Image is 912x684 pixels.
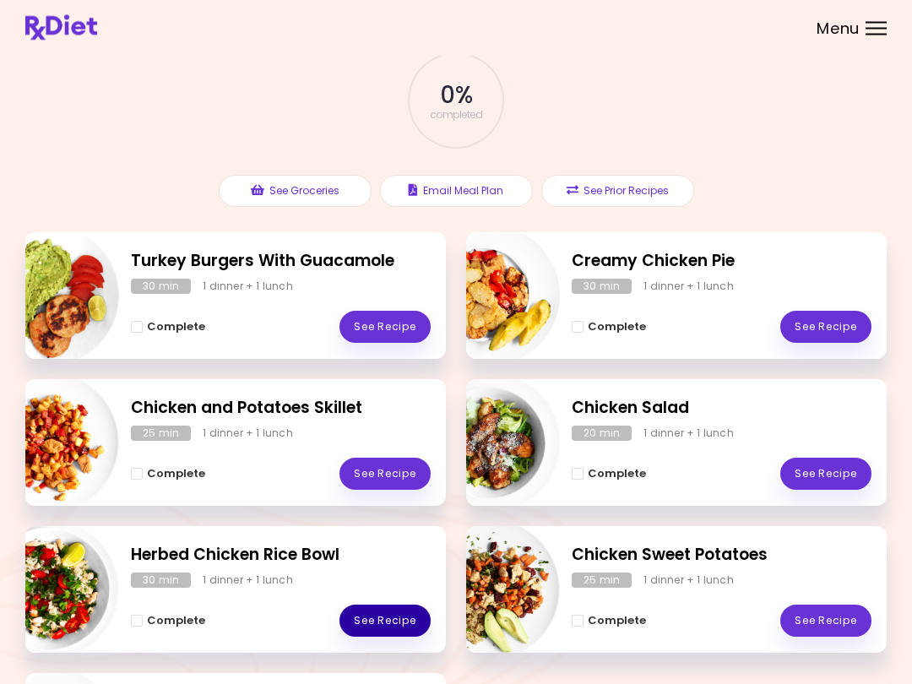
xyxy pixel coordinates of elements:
[572,573,632,589] div: 25 min
[572,397,871,421] h2: Chicken Salad
[339,312,431,344] a: See Recipe - Turkey Burgers With Guacamole
[780,312,871,344] a: See Recipe - Creamy Chicken Pie
[588,615,646,628] span: Complete
[420,373,560,513] img: Info - Chicken Salad
[131,250,431,274] h2: Turkey Burgers With Guacamole
[643,573,734,589] div: 1 dinner + 1 lunch
[339,605,431,638] a: See Recipe - Herbed Chicken Rice Bowl
[780,605,871,638] a: See Recipe - Chicken Sweet Potatoes
[588,468,646,481] span: Complete
[25,15,97,41] img: RxDiet
[203,573,293,589] div: 1 dinner + 1 lunch
[541,176,694,208] button: See Prior Recipes
[643,280,734,295] div: 1 dinner + 1 lunch
[131,611,205,632] button: Complete - Herbed Chicken Rice Bowl
[572,611,646,632] button: Complete - Chicken Sweet Potatoes
[440,82,471,111] span: 0 %
[147,615,205,628] span: Complete
[572,250,871,274] h2: Creamy Chicken Pie
[572,426,632,442] div: 20 min
[420,226,560,366] img: Info - Creamy Chicken Pie
[131,573,191,589] div: 30 min
[420,520,560,660] img: Info - Chicken Sweet Potatoes
[147,468,205,481] span: Complete
[572,280,632,295] div: 30 min
[572,318,646,338] button: Complete - Creamy Chicken Pie
[572,464,646,485] button: Complete - Chicken Salad
[643,426,734,442] div: 1 dinner + 1 lunch
[131,280,191,295] div: 30 min
[380,176,533,208] button: Email Meal Plan
[572,544,871,568] h2: Chicken Sweet Potatoes
[339,459,431,491] a: See Recipe - Chicken and Potatoes Skillet
[131,318,205,338] button: Complete - Turkey Burgers With Guacamole
[219,176,372,208] button: See Groceries
[430,111,483,121] span: completed
[131,544,431,568] h2: Herbed Chicken Rice Bowl
[588,321,646,334] span: Complete
[131,426,191,442] div: 25 min
[817,21,860,36] span: Menu
[203,426,293,442] div: 1 dinner + 1 lunch
[203,280,293,295] div: 1 dinner + 1 lunch
[147,321,205,334] span: Complete
[131,464,205,485] button: Complete - Chicken and Potatoes Skillet
[131,397,431,421] h2: Chicken and Potatoes Skillet
[780,459,871,491] a: See Recipe - Chicken Salad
